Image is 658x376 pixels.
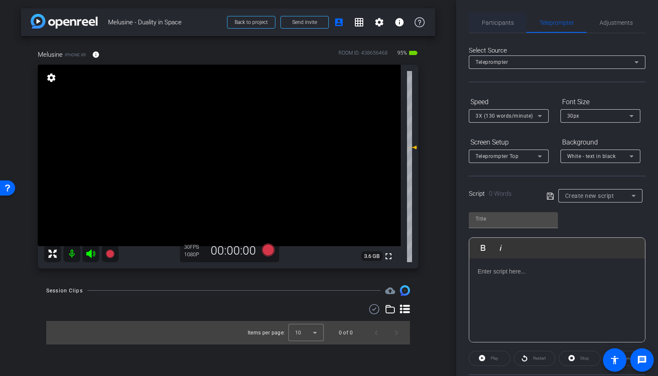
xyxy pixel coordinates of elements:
[469,135,549,150] div: Screen Setup
[394,17,404,27] mat-icon: info
[560,135,640,150] div: Background
[374,17,384,27] mat-icon: settings
[190,244,199,250] span: FPS
[339,329,353,337] div: 0 of 0
[396,46,408,60] span: 95%
[610,355,620,365] mat-icon: accessibility
[292,19,317,26] span: Send invite
[560,95,640,109] div: Font Size
[383,251,394,261] mat-icon: fullscreen
[408,48,418,58] mat-icon: battery_std
[493,239,509,256] button: Italic (⌘I)
[482,20,514,26] span: Participants
[31,14,98,29] img: app-logo
[567,153,616,159] span: White - text in black
[184,244,205,250] div: 30
[476,59,508,65] span: Teleprompter
[361,251,383,261] span: 3.6 GB
[476,214,551,224] input: Title
[366,323,386,343] button: Previous page
[476,153,518,159] span: Teleprompter Top
[235,19,268,25] span: Back to project
[565,192,614,199] span: Create new script
[227,16,275,29] button: Back to project
[46,287,83,295] div: Session Clips
[476,113,533,119] span: 3X (130 words/minute)
[600,20,633,26] span: Adjustments
[205,244,262,258] div: 00:00:00
[539,20,574,26] span: Teleprompter
[469,189,535,199] div: Script
[334,17,344,27] mat-icon: account_box
[407,142,417,153] mat-icon: 4 dB
[469,95,549,109] div: Speed
[475,239,491,256] button: Bold (⌘B)
[184,251,205,258] div: 1080P
[567,113,579,119] span: 30px
[280,16,329,29] button: Send invite
[469,46,645,55] div: Select Source
[637,355,647,365] mat-icon: message
[386,323,407,343] button: Next page
[38,50,63,59] span: Melusine
[385,286,395,296] span: Destinations for your clips
[108,14,222,31] span: Melusine - Duality in Space
[338,49,388,61] div: ROOM ID: 438656468
[248,329,285,337] div: Items per page:
[489,190,512,197] span: 0 Words
[45,73,57,83] mat-icon: settings
[92,51,100,58] mat-icon: info
[354,17,364,27] mat-icon: grid_on
[400,285,410,295] img: Session clips
[385,286,395,296] mat-icon: cloud_upload
[65,52,86,58] span: iPhone XR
